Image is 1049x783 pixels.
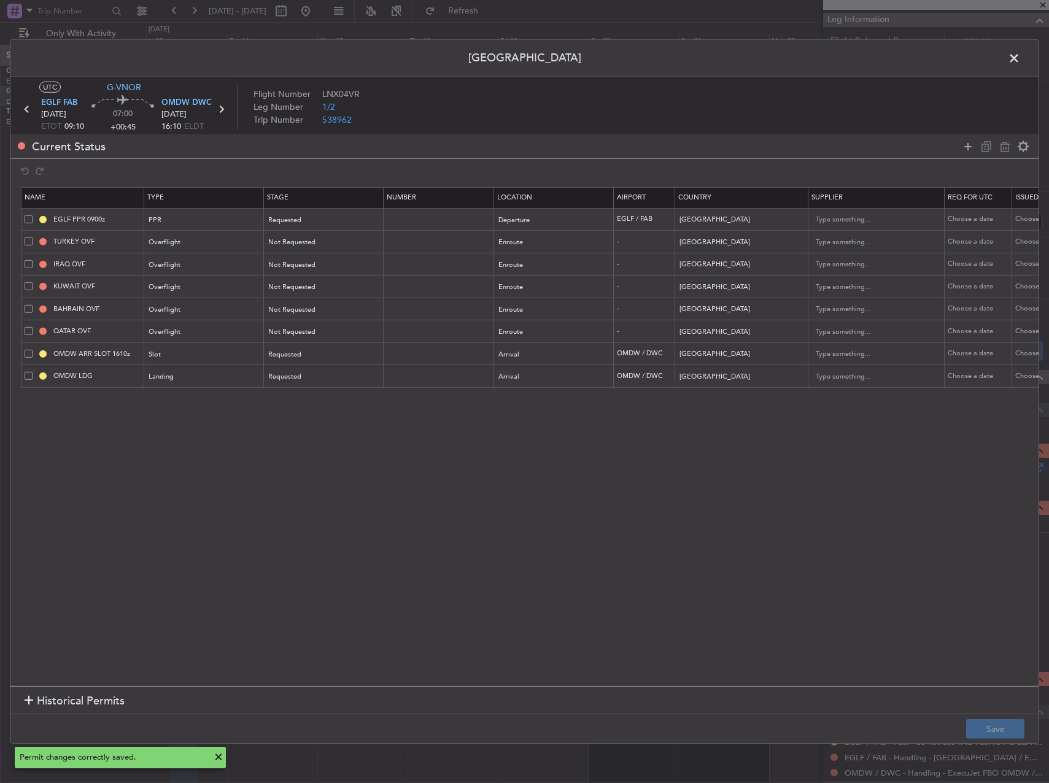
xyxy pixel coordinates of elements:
[10,40,1039,77] header: [GEOGRAPHIC_DATA]
[948,214,1012,225] div: Choose a date
[816,300,926,318] input: Type something...
[816,323,926,341] input: Type something...
[948,304,1012,314] div: Choose a date
[948,349,1012,359] div: Choose a date
[816,255,926,274] input: Type something...
[816,233,926,252] input: Type something...
[816,278,926,296] input: Type something...
[816,210,926,229] input: Type something...
[948,237,1012,247] div: Choose a date
[948,371,1012,382] div: Choose a date
[20,752,207,764] div: Permit changes correctly saved.
[811,193,843,202] span: Supplier
[948,259,1012,269] div: Choose a date
[816,345,926,363] input: Type something...
[816,368,926,386] input: Type something...
[948,326,1012,337] div: Choose a date
[948,282,1012,292] div: Choose a date
[948,193,993,202] span: Req For Utc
